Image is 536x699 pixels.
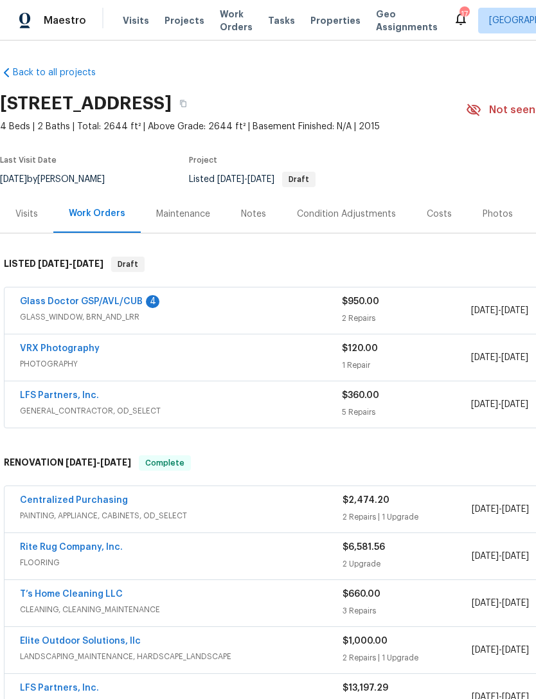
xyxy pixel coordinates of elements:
span: [DATE] [502,599,529,608]
span: [DATE] [471,353,498,362]
div: Notes [241,208,266,221]
span: [DATE] [502,646,529,655]
span: $13,197.29 [343,684,388,693]
span: [DATE] [247,175,274,184]
span: [DATE] [471,400,498,409]
span: Tasks [268,16,295,25]
span: [DATE] [472,552,499,561]
span: Listed [189,175,316,184]
span: Draft [112,258,143,271]
span: [DATE] [100,458,131,467]
span: PAINTING, APPLIANCE, CABINETS, OD_SELECT [20,509,343,522]
a: VRX Photography [20,344,100,353]
span: - [472,597,529,610]
span: Geo Assignments [376,8,438,33]
span: [DATE] [472,646,499,655]
div: 2 Upgrade [343,558,472,570]
a: T’s Home Cleaning LLC [20,590,123,599]
span: [DATE] [501,400,528,409]
span: - [471,351,528,364]
div: 17 [460,8,469,21]
div: Visits [15,208,38,221]
a: Elite Outdoor Solutions, llc [20,637,141,646]
span: [DATE] [471,306,498,315]
span: [DATE] [502,505,529,514]
div: Condition Adjustments [297,208,396,221]
span: [DATE] [502,552,529,561]
span: - [217,175,274,184]
a: LFS Partners, Inc. [20,391,99,400]
span: $1,000.00 [343,637,388,646]
h6: LISTED [4,257,103,272]
a: Centralized Purchasing [20,496,128,505]
div: 2 Repairs | 1 Upgrade [343,651,472,664]
a: LFS Partners, Inc. [20,684,99,693]
div: Costs [427,208,452,221]
div: Maintenance [156,208,210,221]
span: Maestro [44,14,86,27]
span: Project [189,156,217,164]
span: [DATE] [501,306,528,315]
span: [DATE] [66,458,96,467]
span: PHOTOGRAPHY [20,358,342,370]
span: - [38,259,103,268]
span: - [472,503,529,516]
a: Glass Doctor GSP/AVL/CUB [20,297,143,306]
span: Complete [140,457,190,469]
span: [DATE] [73,259,103,268]
div: 2 Repairs | 1 Upgrade [343,511,472,523]
span: Draft [283,176,314,183]
span: CLEANING, CLEANING_MAINTENANCE [20,603,343,616]
div: Work Orders [69,207,125,220]
span: $660.00 [343,590,380,599]
span: FLOORING [20,556,343,569]
span: [DATE] [472,505,499,514]
span: Projects [165,14,204,27]
span: - [471,398,528,411]
button: Copy Address [172,92,195,115]
span: [DATE] [217,175,244,184]
span: $950.00 [342,297,379,306]
h6: RENOVATION [4,455,131,471]
span: $6,581.56 [343,543,385,552]
span: [DATE] [472,599,499,608]
div: 5 Repairs [342,406,470,419]
span: [DATE] [38,259,69,268]
div: 1 Repair [342,359,470,372]
span: GENERAL_CONTRACTOR, OD_SELECT [20,404,342,417]
span: - [471,304,528,317]
span: LANDSCAPING_MAINTENANCE, HARDSCAPE_LANDSCAPE [20,650,343,663]
span: Properties [310,14,361,27]
span: $360.00 [342,391,379,400]
span: $120.00 [342,344,378,353]
span: - [66,458,131,467]
span: $2,474.20 [343,496,389,505]
span: GLASS_WINDOW, BRN_AND_LRR [20,311,342,323]
div: 2 Repairs [342,312,470,325]
span: - [472,644,529,657]
div: 4 [146,295,159,308]
div: 3 Repairs [343,604,472,617]
span: [DATE] [501,353,528,362]
a: Rite Rug Company, Inc. [20,543,123,552]
span: Work Orders [220,8,253,33]
span: - [472,550,529,563]
span: Visits [123,14,149,27]
div: Photos [483,208,513,221]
